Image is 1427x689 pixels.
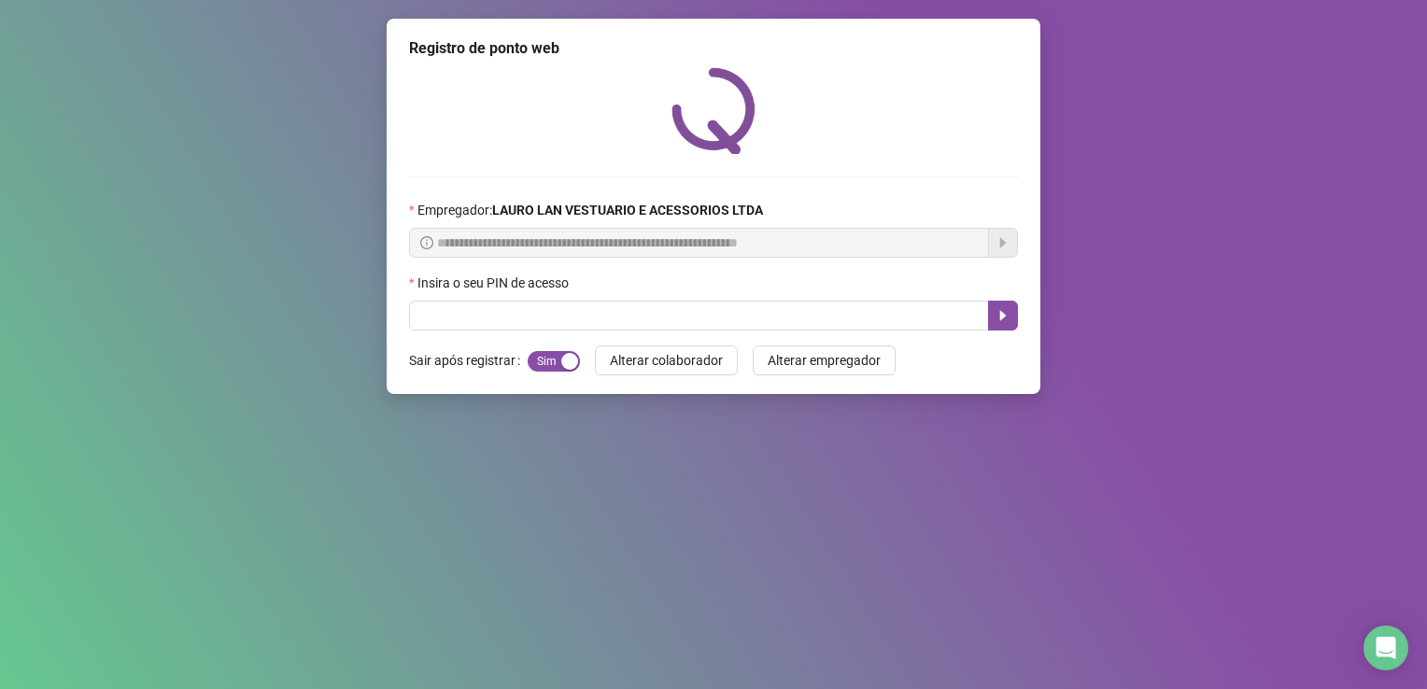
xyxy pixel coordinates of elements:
span: info-circle [420,236,433,249]
div: Registro de ponto web [409,37,1018,60]
div: Open Intercom Messenger [1363,626,1408,670]
span: Empregador : [417,200,763,220]
span: Alterar empregador [768,350,881,371]
button: Alterar empregador [753,345,896,375]
img: QRPoint [671,67,756,154]
button: Alterar colaborador [595,345,738,375]
label: Sair após registrar [409,345,528,375]
span: caret-right [996,308,1010,323]
label: Insira o seu PIN de acesso [409,273,581,293]
span: Alterar colaborador [610,350,723,371]
strong: LAURO LAN VESTUARIO E ACESSORIOS LTDA [492,203,763,218]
